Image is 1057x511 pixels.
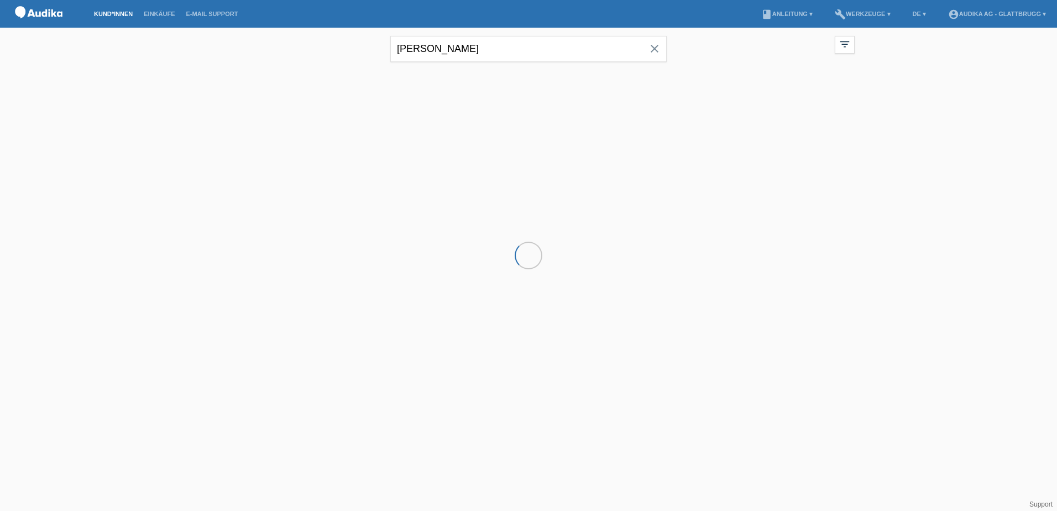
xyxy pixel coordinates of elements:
a: bookAnleitung ▾ [756,11,818,17]
i: filter_list [839,38,851,50]
i: account_circle [948,9,959,20]
a: Support [1029,500,1053,508]
i: build [835,9,846,20]
a: POS — MF Group [11,22,66,30]
a: Kund*innen [88,11,138,17]
i: book [761,9,772,20]
a: buildWerkzeuge ▾ [829,11,896,17]
input: Suche... [390,36,667,62]
i: close [648,42,661,55]
a: Einkäufe [138,11,180,17]
a: DE ▾ [907,11,932,17]
a: account_circleAudika AG - Glattbrugg ▾ [943,11,1051,17]
a: E-Mail Support [181,11,244,17]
